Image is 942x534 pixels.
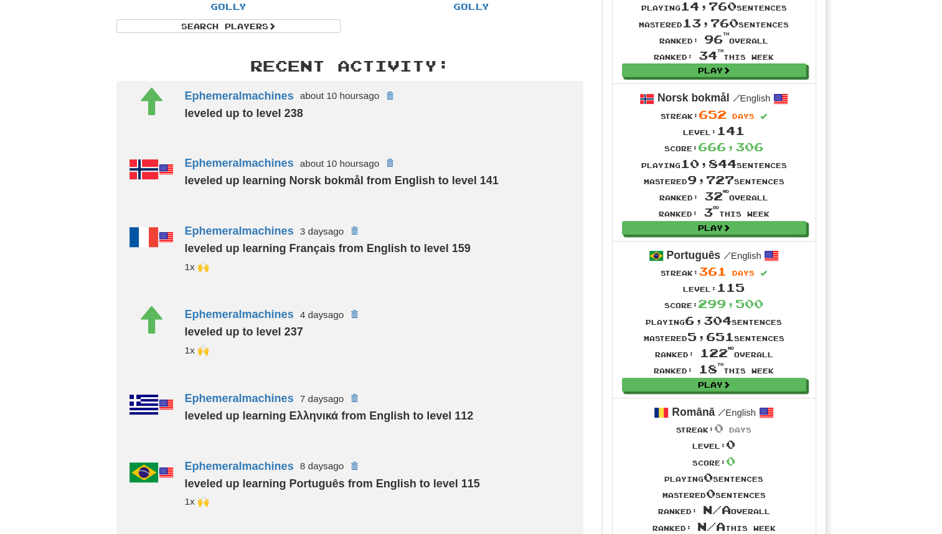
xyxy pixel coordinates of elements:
[726,454,735,468] span: 0
[300,158,380,169] small: about 10 hours ago
[732,93,770,103] small: English
[644,296,784,312] div: Score:
[639,31,789,47] div: Ranked: overall
[622,378,806,391] a: Play
[641,123,787,139] div: Level:
[641,204,787,220] div: Ranked: this week
[697,520,725,533] span: N/A
[652,485,776,502] div: Mastered sentences
[185,477,480,490] strong: leveled up learning Português from English to level 115
[699,49,723,62] span: 34
[185,326,303,338] strong: leveled up to level 237
[185,261,209,272] small: golly
[687,330,734,344] span: 5,651
[644,361,784,377] div: Ranked: this week
[622,221,806,235] a: Play
[732,269,755,277] span: days
[706,487,715,500] span: 0
[681,157,737,171] span: 10,844
[672,406,715,418] strong: Română
[717,124,745,138] span: 141
[185,392,294,405] a: Ephemeralmachines
[641,106,787,123] div: Streak:
[639,15,789,31] div: Mastered sentences
[698,140,763,154] span: 666,306
[699,265,727,278] span: 361
[644,279,784,296] div: Level:
[622,63,806,77] a: Play
[657,91,730,104] strong: Norsk bokmål
[717,362,723,367] sup: th
[700,346,734,360] span: 122
[723,32,729,36] sup: th
[185,107,303,119] strong: leveled up to level 238
[300,393,344,404] small: 7 days ago
[300,309,344,320] small: 4 days ago
[652,469,776,485] div: Playing sentences
[641,172,787,188] div: Mastered sentences
[185,225,294,237] a: Ephemeralmachines
[682,16,738,30] span: 13,760
[644,263,784,279] div: Streak:
[185,174,499,187] strong: leveled up learning Norsk bokmål from English to level 141
[641,139,787,155] div: Score:
[718,408,756,418] small: English
[644,312,784,329] div: Playing sentences
[704,471,713,484] span: 0
[185,242,471,255] strong: leveled up learning Français from English to level 159
[729,426,751,434] span: days
[185,345,209,355] small: golly
[644,329,784,345] div: Mastered sentences
[717,49,723,53] sup: th
[704,205,719,219] span: 3
[185,89,294,101] a: Ephemeralmachines
[666,249,720,261] strong: Português
[723,250,731,261] span: /
[714,421,723,435] span: 0
[728,346,734,350] sup: nd
[760,270,767,277] span: Streak includes today.
[652,502,776,518] div: Ranked: overall
[726,438,735,451] span: 0
[185,308,294,321] a: Ephemeralmachines
[116,19,341,33] a: Search Players
[723,189,729,194] sup: nd
[185,157,294,169] a: Ephemeralmachines
[732,112,755,120] span: days
[699,108,727,121] span: 652
[185,459,294,472] a: Ephemeralmachines
[185,410,474,422] strong: leveled up learning Ελληνικά from English to level 112
[652,420,776,436] div: Streak:
[685,314,732,327] span: 6,304
[300,226,344,237] small: 3 days ago
[704,189,729,203] span: 32
[732,92,740,103] span: /
[652,436,776,452] div: Level:
[717,281,745,294] span: 115
[641,188,787,204] div: Ranked: overall
[185,496,209,507] small: golly
[704,32,729,46] span: 96
[652,453,776,469] div: Score:
[641,156,787,172] div: Playing sentences
[639,47,789,63] div: Ranked: this week
[300,90,380,101] small: about 10 hours ago
[713,205,719,210] sup: rd
[453,1,489,12] a: golly
[644,345,784,361] div: Ranked: overall
[116,58,583,74] h3: Recent Activity:
[698,297,763,311] span: 299,500
[703,503,731,517] span: N/A
[687,173,734,187] span: 9,727
[718,406,725,418] span: /
[210,1,247,12] a: golly
[699,362,723,376] span: 18
[723,251,761,261] small: English
[300,461,344,471] small: 8 days ago
[760,113,767,120] span: Streak includes today.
